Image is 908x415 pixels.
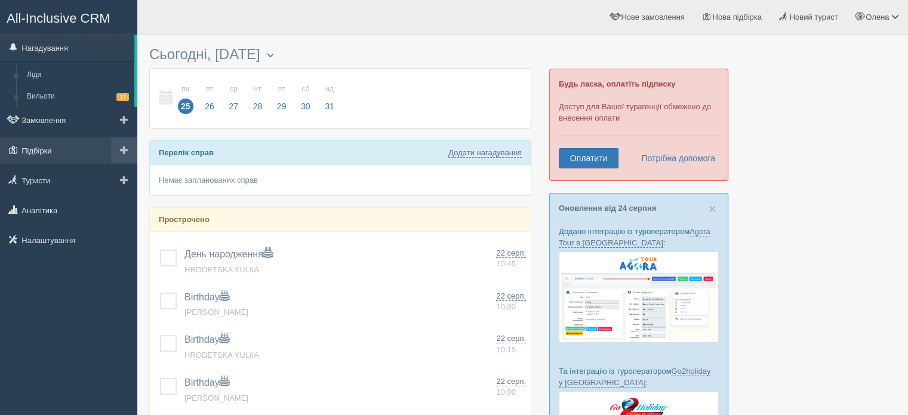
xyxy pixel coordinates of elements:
[21,86,134,107] a: Вильоти17
[174,78,197,119] a: пн 25
[559,251,719,343] img: agora-tour-%D0%B7%D0%B0%D1%8F%D0%B2%D0%BA%D0%B8-%D1%81%D1%80%D0%BC-%D0%B4%D0%BB%D1%8F-%D1%82%D1%8...
[709,202,716,215] button: Close
[448,148,522,158] a: Додати нагадування
[250,99,266,114] span: 28
[559,148,618,168] a: Оплатити
[7,11,110,26] span: All-Inclusive CRM
[621,13,684,21] span: Нове замовлення
[1,1,137,33] a: All-Inclusive CRM
[789,13,838,21] span: Новий турист
[150,165,531,195] div: Немає запланованих справ
[496,345,516,354] span: 10:15
[712,13,762,21] span: Нова підбірка
[184,292,229,302] a: Birthday
[496,248,526,258] span: 22 серп.
[226,99,241,114] span: 27
[709,202,716,216] span: ×
[247,78,269,119] a: чт 28
[149,47,531,62] h3: Сьогодні, [DATE]
[559,365,719,388] p: Та інтеграцію із туроператором :
[198,78,221,119] a: вт 26
[559,227,710,248] a: Agora Tour в [GEOGRAPHIC_DATA]
[496,259,516,268] span: 10:45
[202,99,217,114] span: 26
[559,79,675,88] b: Будь ласка, оплатіть підписку
[270,78,293,119] a: пт 29
[178,84,193,94] small: пн
[21,64,134,86] a: Ліди
[202,84,217,94] small: вт
[496,302,516,311] span: 10:30
[222,78,245,119] a: ср 27
[496,377,526,386] span: 22 серп.
[294,78,317,119] a: сб 30
[184,249,273,259] a: День народження
[496,388,516,396] span: 10:00
[184,334,229,345] a: Birthday
[178,99,193,114] span: 25
[559,204,656,213] a: Оновлення від 24 серпня
[496,291,526,301] span: 22 серп.
[496,291,526,313] a: 22 серп. 10:30
[298,84,313,94] small: сб
[159,148,214,157] b: Перелік справ
[496,376,526,398] a: 22 серп. 10:00
[159,215,210,224] b: Прострочено
[318,78,338,119] a: нд 31
[496,248,526,270] a: 22 серп. 10:45
[116,93,129,101] span: 17
[633,148,716,168] a: Потрібна допомога
[184,265,259,274] a: HRODETSKA YULIIA
[549,69,728,181] div: Доступ для Вашої турагенції обмежено до внесення оплати
[496,334,526,343] span: 22 серп.
[559,226,719,248] p: Додано інтеграцію із туроператором :
[866,13,889,21] span: Олена
[226,84,241,94] small: ср
[274,84,290,94] small: пт
[496,333,526,355] a: 22 серп. 10:15
[274,99,290,114] span: 29
[184,394,248,402] a: [PERSON_NAME]
[184,308,248,316] a: [PERSON_NAME]
[184,351,259,359] a: HRODETSKA YULIIA
[250,84,266,94] small: чт
[322,84,337,94] small: нд
[298,99,313,114] span: 30
[184,377,229,388] a: Birthday
[322,99,337,114] span: 31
